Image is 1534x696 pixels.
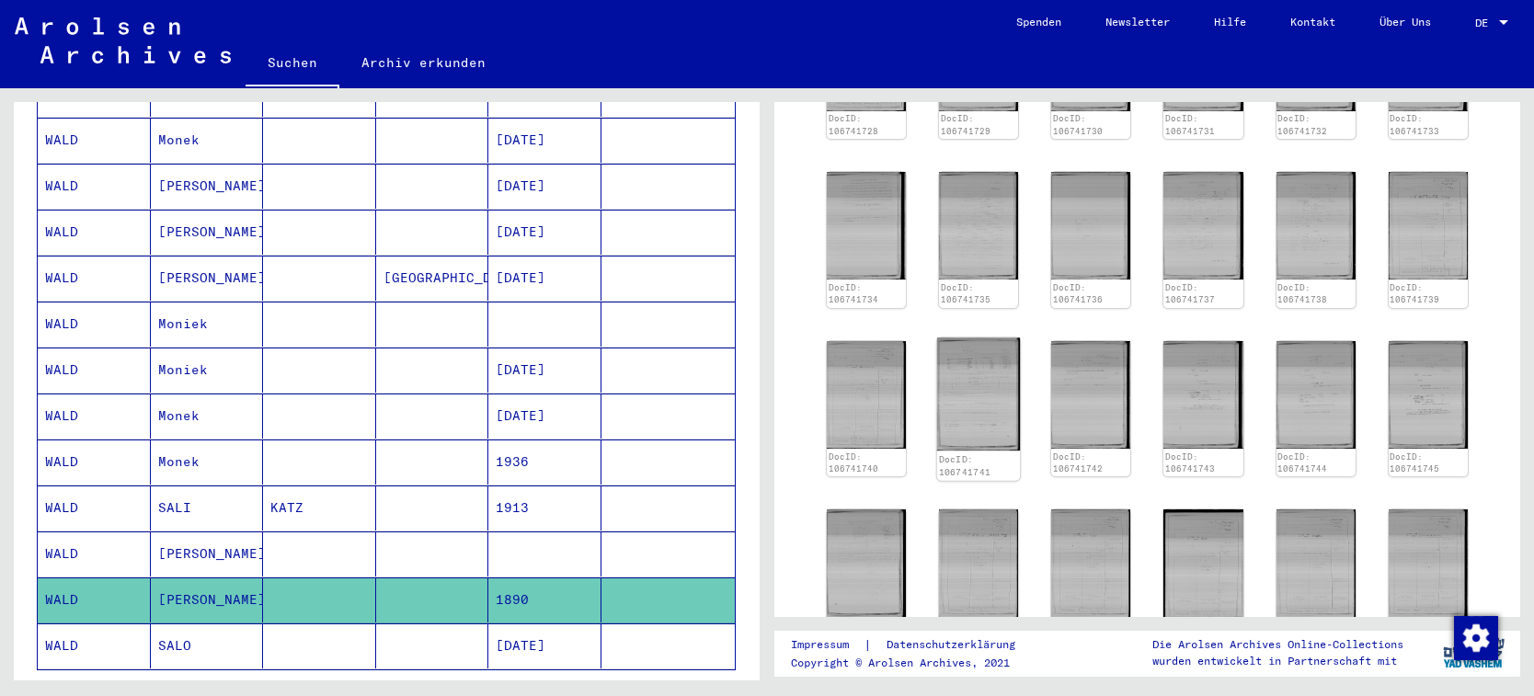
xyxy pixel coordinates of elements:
[1390,113,1439,136] a: DocID: 106741733
[151,485,264,531] mat-cell: SALI
[151,118,264,163] mat-cell: Monek
[1390,282,1439,305] a: DocID: 106741739
[376,256,489,301] mat-cell: [GEOGRAPHIC_DATA]
[827,509,906,617] img: 001.jpg
[263,485,376,531] mat-cell: KATZ
[38,531,151,576] mat-cell: WALD
[1389,341,1468,449] img: 001.jpg
[1439,630,1508,676] img: yv_logo.png
[38,256,151,301] mat-cell: WALD
[151,164,264,209] mat-cell: [PERSON_NAME]
[488,118,601,163] mat-cell: [DATE]
[38,485,151,531] mat-cell: WALD
[1389,172,1468,280] img: 001.jpg
[488,439,601,485] mat-cell: 1936
[1163,172,1242,280] img: 001.jpg
[1152,636,1403,653] p: Die Arolsen Archives Online-Collections
[1475,17,1495,29] span: DE
[38,164,151,209] mat-cell: WALD
[829,113,878,136] a: DocID: 106741728
[151,577,264,622] mat-cell: [PERSON_NAME]
[488,210,601,255] mat-cell: [DATE]
[38,394,151,439] mat-cell: WALD
[1165,113,1215,136] a: DocID: 106741731
[939,453,991,477] a: DocID: 106741741
[1053,451,1103,474] a: DocID: 106741742
[1276,172,1356,280] img: 001.jpg
[872,635,1037,655] a: Datenschutzerklärung
[941,113,990,136] a: DocID: 106741729
[1165,282,1215,305] a: DocID: 106741737
[939,509,1018,617] img: 001.jpg
[38,210,151,255] mat-cell: WALD
[937,337,1020,451] img: 001.jpg
[1390,451,1439,474] a: DocID: 106741745
[1163,341,1242,449] img: 001.jpg
[1053,113,1103,136] a: DocID: 106741730
[38,439,151,485] mat-cell: WALD
[827,341,906,449] img: 001.jpg
[38,577,151,622] mat-cell: WALD
[38,118,151,163] mat-cell: WALD
[1276,341,1356,449] img: 001.jpg
[1389,509,1468,617] img: 001.jpg
[791,635,1037,655] div: |
[151,210,264,255] mat-cell: [PERSON_NAME]
[151,348,264,393] mat-cell: Moniek
[38,302,151,347] mat-cell: WALD
[1163,509,1242,627] img: 001.jpg
[488,164,601,209] mat-cell: [DATE]
[38,623,151,668] mat-cell: WALD
[488,256,601,301] mat-cell: [DATE]
[246,40,339,88] a: Suchen
[1277,451,1327,474] a: DocID: 106741744
[829,282,878,305] a: DocID: 106741734
[1454,616,1498,660] img: Zustimmung ändern
[791,655,1037,671] p: Copyright © Arolsen Archives, 2021
[1051,509,1130,617] img: 001.jpg
[829,451,878,474] a: DocID: 106741740
[1277,282,1327,305] a: DocID: 106741738
[827,172,906,280] img: 001.jpg
[151,394,264,439] mat-cell: Monek
[791,635,864,655] a: Impressum
[151,623,264,668] mat-cell: SALO
[1051,341,1130,449] img: 001.jpg
[1051,172,1130,280] img: 001.jpg
[151,302,264,347] mat-cell: Moniek
[151,439,264,485] mat-cell: Monek
[15,17,231,63] img: Arolsen_neg.svg
[1165,451,1215,474] a: DocID: 106741743
[488,623,601,668] mat-cell: [DATE]
[488,348,601,393] mat-cell: [DATE]
[1152,653,1403,669] p: wurden entwickelt in Partnerschaft mit
[939,172,1018,280] img: 001.jpg
[488,394,601,439] mat-cell: [DATE]
[941,282,990,305] a: DocID: 106741735
[151,531,264,576] mat-cell: [PERSON_NAME]
[1053,282,1103,305] a: DocID: 106741736
[488,577,601,622] mat-cell: 1890
[488,485,601,531] mat-cell: 1913
[151,256,264,301] mat-cell: [PERSON_NAME]
[339,40,508,85] a: Archiv erkunden
[1276,509,1356,617] img: 001.jpg
[38,348,151,393] mat-cell: WALD
[1277,113,1327,136] a: DocID: 106741732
